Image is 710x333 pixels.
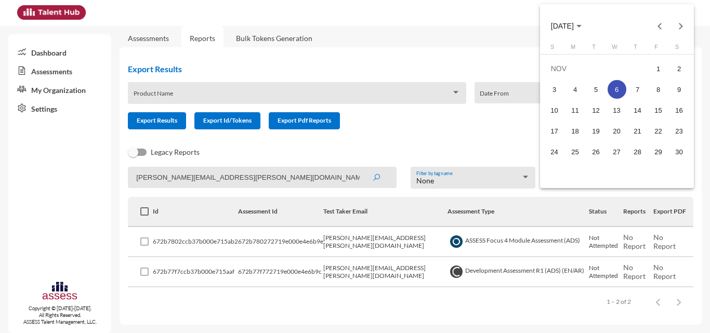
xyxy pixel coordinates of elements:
div: 29 [649,142,668,161]
div: 14 [628,101,647,119]
td: November 19, 2024 [586,121,607,141]
th: Friday [648,44,669,54]
td: November 16, 2024 [669,100,690,121]
td: November 21, 2024 [627,121,648,141]
td: November 2, 2024 [669,58,690,79]
td: November 6, 2024 [607,79,627,100]
div: 7 [628,80,647,99]
td: November 23, 2024 [669,121,690,141]
td: November 5, 2024 [586,79,607,100]
div: 10 [545,101,564,119]
th: Thursday [627,44,648,54]
div: 20 [608,122,626,140]
div: 4 [566,80,585,99]
span: [DATE] [551,22,574,31]
th: Tuesday [586,44,607,54]
th: Saturday [669,44,690,54]
div: 24 [545,142,564,161]
div: 18 [566,122,585,140]
td: November 18, 2024 [565,121,586,141]
td: November 17, 2024 [544,121,565,141]
td: November 24, 2024 [544,141,565,162]
div: 8 [649,80,668,99]
div: 22 [649,122,668,140]
td: November 7, 2024 [627,79,648,100]
td: November 30, 2024 [669,141,690,162]
div: 15 [649,101,668,119]
button: Next month [670,16,691,36]
td: NOV [544,58,648,79]
div: 16 [670,101,689,119]
div: 9 [670,80,689,99]
button: Previous month [649,16,670,36]
div: 17 [545,122,564,140]
div: 27 [608,142,626,161]
div: 30 [670,142,689,161]
td: November 12, 2024 [586,100,607,121]
td: November 9, 2024 [669,79,690,100]
td: November 10, 2024 [544,100,565,121]
td: November 11, 2024 [565,100,586,121]
td: November 28, 2024 [627,141,648,162]
button: Choose month and year [543,16,590,36]
td: November 13, 2024 [607,100,627,121]
div: 19 [587,122,606,140]
th: Wednesday [607,44,627,54]
div: 28 [628,142,647,161]
div: 12 [587,101,606,119]
td: November 15, 2024 [648,100,669,121]
th: Sunday [544,44,565,54]
td: November 25, 2024 [565,141,586,162]
div: 2 [670,59,689,78]
div: 1 [649,59,668,78]
div: 13 [608,101,626,119]
div: 21 [628,122,647,140]
td: November 8, 2024 [648,79,669,100]
div: 6 [608,80,626,99]
td: November 1, 2024 [648,58,669,79]
td: November 3, 2024 [544,79,565,100]
div: 25 [566,142,585,161]
td: November 29, 2024 [648,141,669,162]
td: November 14, 2024 [627,100,648,121]
th: Monday [565,44,586,54]
div: 11 [566,101,585,119]
td: November 27, 2024 [607,141,627,162]
td: November 22, 2024 [648,121,669,141]
td: November 4, 2024 [565,79,586,100]
td: November 26, 2024 [586,141,607,162]
td: November 20, 2024 [607,121,627,141]
div: 23 [670,122,689,140]
div: 5 [587,80,606,99]
div: 3 [545,80,564,99]
div: 26 [587,142,606,161]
